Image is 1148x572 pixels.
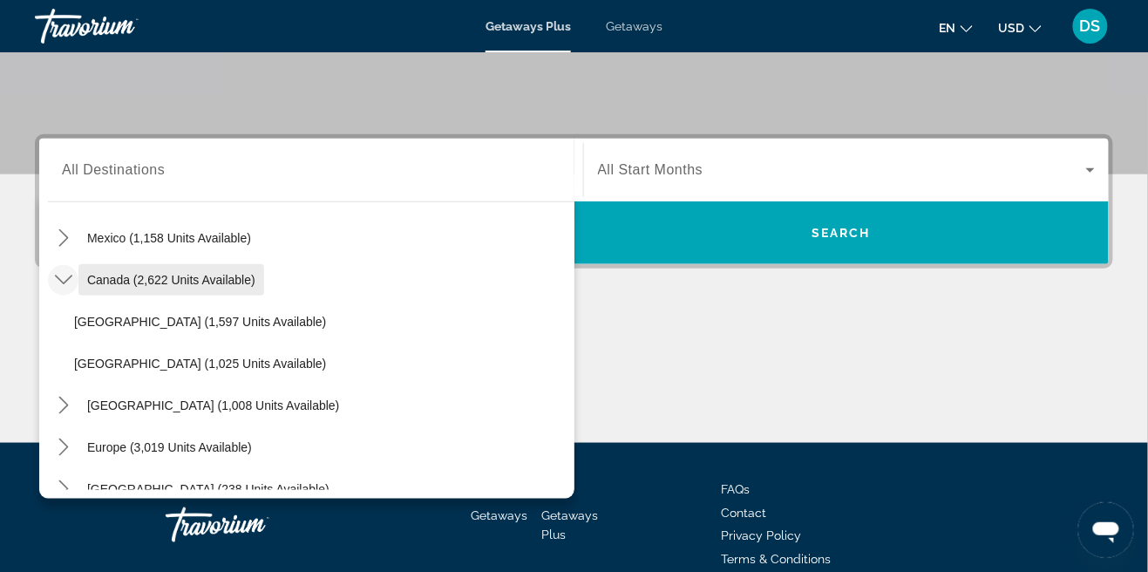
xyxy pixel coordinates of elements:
[721,529,801,543] a: Privacy Policy
[48,474,78,505] button: Toggle Australia (238 units available) submenu
[999,15,1042,40] button: Change currency
[721,553,831,567] a: Terms & Conditions
[606,19,662,33] a: Getaways
[87,231,251,245] span: Mexico (1,158 units available)
[62,162,165,177] span: All Destinations
[78,390,348,421] button: Select destination: Caribbean & Atlantic Islands (1,008 units available)
[62,160,560,181] input: Select destination
[48,432,78,463] button: Toggle Europe (3,019 units available) submenu
[74,357,326,371] span: [GEOGRAPHIC_DATA] (1,025 units available)
[65,348,574,379] button: Select destination: Western Canada (1,025 units available)
[78,264,264,296] button: Select destination: Canada (2,622 units available)
[87,482,329,496] span: [GEOGRAPHIC_DATA] (238 units available)
[48,391,78,421] button: Toggle Caribbean & Atlantic Islands (1,008 units available) submenu
[940,21,956,35] span: en
[574,201,1110,264] button: Search
[39,193,574,499] div: Destination options
[74,315,326,329] span: [GEOGRAPHIC_DATA] (1,597 units available)
[78,432,261,463] button: Select destination: Europe (3,019 units available)
[999,21,1025,35] span: USD
[721,482,750,496] a: FAQs
[940,15,973,40] button: Change language
[721,506,766,520] a: Contact
[1080,17,1101,35] span: DS
[87,440,252,454] span: Europe (3,019 units available)
[78,222,260,254] button: Select destination: Mexico (1,158 units available)
[39,139,1109,264] div: Search widget
[471,508,527,522] a: Getaways
[541,508,598,541] a: Getaways Plus
[598,162,703,177] span: All Start Months
[65,306,574,337] button: Select destination: Eastern Canada (1,597 units available)
[48,265,78,296] button: Toggle Canada (2,622 units available) submenu
[166,499,340,551] a: Go Home
[35,3,209,49] a: Travorium
[1068,8,1113,44] button: User Menu
[78,473,338,505] button: Select destination: Australia (238 units available)
[48,223,78,254] button: Toggle Mexico (1,158 units available) submenu
[486,19,571,33] a: Getaways Plus
[87,273,255,287] span: Canada (2,622 units available)
[1078,502,1134,558] iframe: Кнопка для запуску вікна повідомлень
[87,398,339,412] span: [GEOGRAPHIC_DATA] (1,008 units available)
[812,226,871,240] span: Search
